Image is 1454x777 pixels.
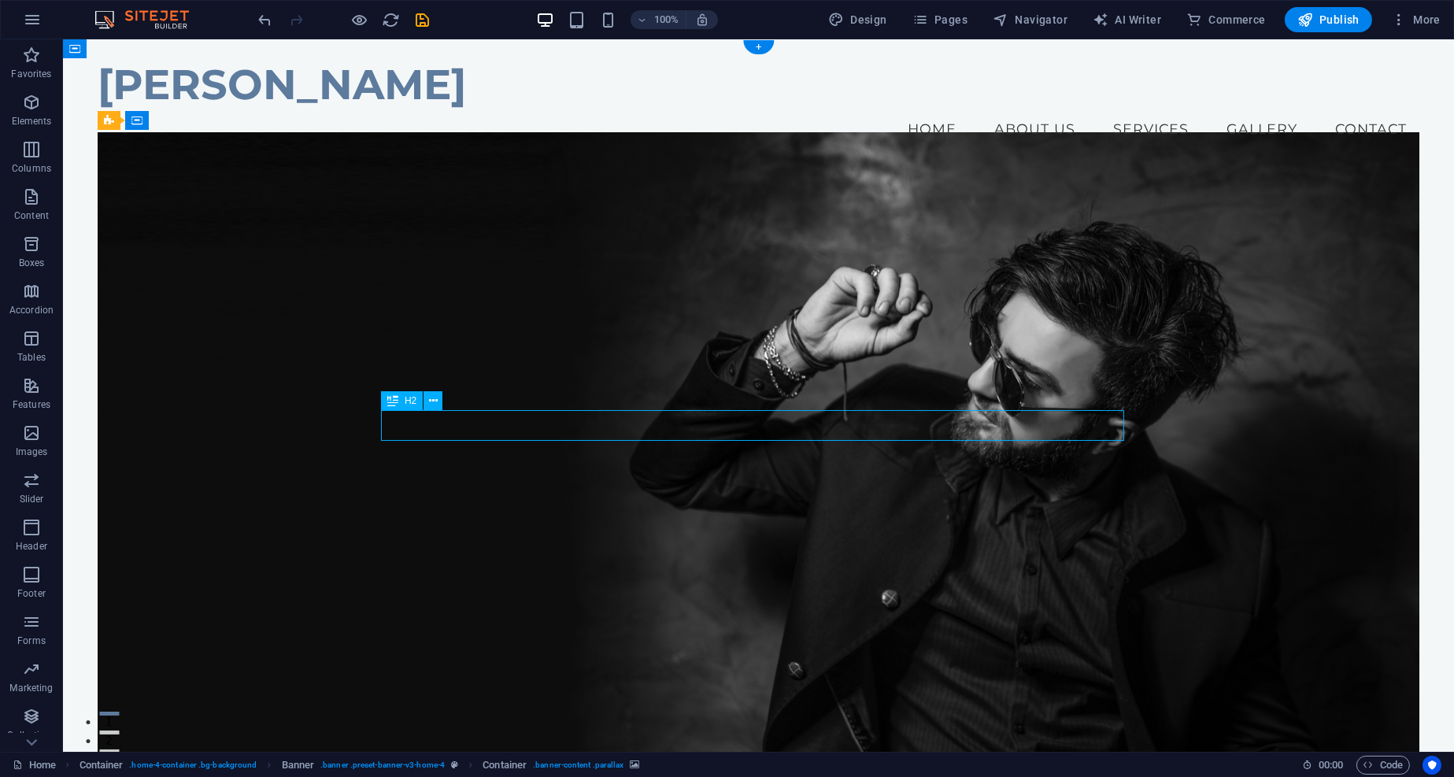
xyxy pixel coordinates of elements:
span: 00 00 [1319,756,1343,775]
span: More [1391,12,1441,28]
span: Publish [1297,12,1360,28]
i: This element contains a background [631,760,640,769]
span: Click to select. Double-click to edit [80,756,124,775]
i: Save (Ctrl+S) [414,11,432,29]
button: Pages [906,7,974,32]
span: : [1330,759,1332,771]
i: Reload page [383,11,401,29]
span: . banner-content .parallax [533,756,623,775]
p: Boxes [19,257,45,269]
span: Pages [912,12,967,28]
p: Header [16,540,47,553]
span: Click to select. Double-click to edit [483,756,527,775]
p: Features [13,398,50,411]
span: Code [1363,756,1403,775]
button: save [413,10,432,29]
span: H2 [405,396,416,405]
button: Publish [1285,7,1372,32]
button: undo [256,10,275,29]
span: Design [828,12,887,28]
span: . home-4-container .bg-background [129,756,257,775]
h6: 100% [654,10,679,29]
p: Columns [12,162,51,175]
nav: breadcrumb [80,756,640,775]
button: 100% [631,10,686,29]
p: Content [14,209,49,222]
img: Editor Logo [91,10,209,29]
i: Undo: Add element (Ctrl+Z) [257,11,275,29]
button: AI Writer [1086,7,1167,32]
button: reload [382,10,401,29]
p: Slider [20,493,44,505]
button: Navigator [986,7,1074,32]
button: Commerce [1180,7,1272,32]
span: Commerce [1186,12,1266,28]
span: Click to select. Double-click to edit [282,756,315,775]
span: Navigator [993,12,1067,28]
button: Usercentrics [1423,756,1441,775]
i: On resize automatically adjust zoom level to fit chosen device. [695,13,709,27]
a: Click to cancel selection. Double-click to open Pages [13,756,56,775]
p: Images [16,446,48,458]
button: Code [1356,756,1410,775]
button: Design [822,7,893,32]
p: Tables [17,351,46,364]
p: Footer [17,587,46,600]
p: Forms [17,635,46,647]
span: AI Writer [1093,12,1161,28]
p: Marketing [9,682,53,694]
h6: Session time [1302,756,1344,775]
span: . banner .preset-banner-v3-home-4 [320,756,445,775]
i: This element is a customizable preset [451,760,458,769]
iframe: To enrich screen reader interactions, please activate Accessibility in Grammarly extension settings [63,39,1454,752]
button: More [1385,7,1447,32]
p: Accordion [9,304,54,316]
div: + [743,40,774,54]
button: 3 [36,710,56,714]
p: Collections [7,729,55,742]
p: Elements [12,115,52,128]
p: Favorites [11,68,51,80]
